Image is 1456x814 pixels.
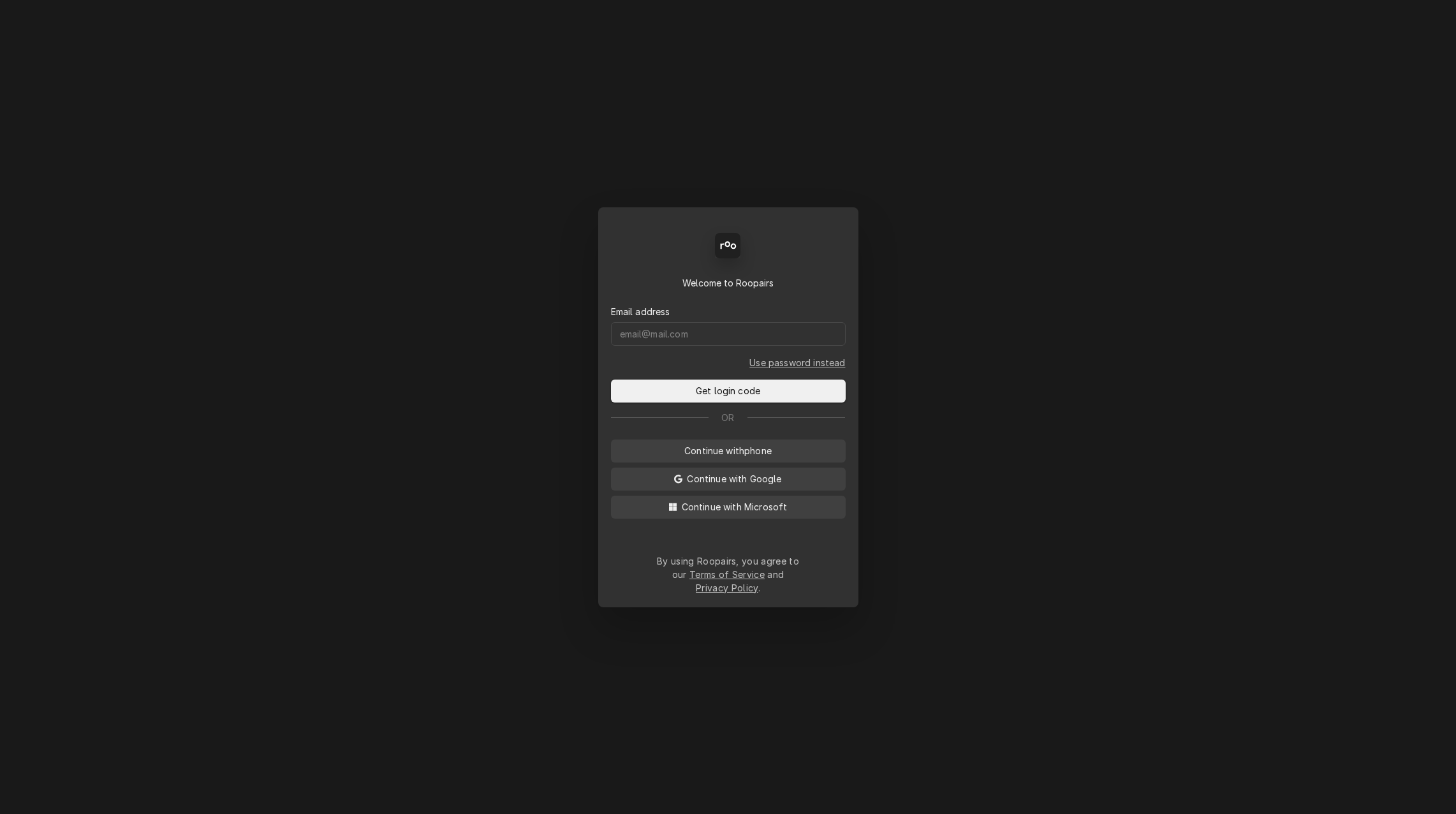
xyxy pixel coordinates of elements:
a: Privacy Policy [696,582,758,593]
label: Email address [611,305,670,318]
span: Get login code [693,384,763,397]
span: Continue with phone [682,444,774,457]
button: Continue with Microsoft [611,496,846,519]
a: Go to Email and password form [749,356,845,369]
button: Get login code [611,380,846,403]
span: Continue with Google [684,472,784,485]
input: email@mail.com [611,322,846,346]
button: Continue withphone [611,440,846,463]
span: Continue with Microsoft [679,500,790,514]
a: Terms of Service [689,569,765,580]
div: Or [611,411,846,424]
div: Welcome to Roopairs [611,276,846,290]
button: Continue with Google [611,468,846,491]
div: By using Roopairs, you agree to our and . [657,554,800,595]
